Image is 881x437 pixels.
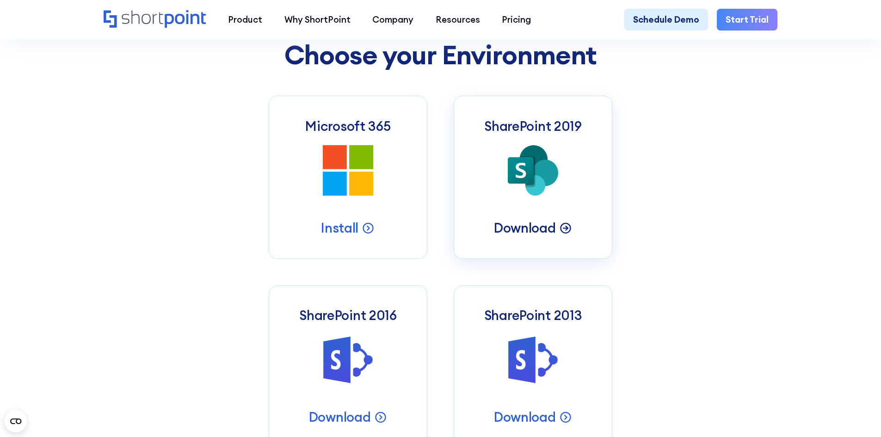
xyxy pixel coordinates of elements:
[321,219,358,236] p: Install
[104,10,206,29] a: Home
[372,13,413,26] div: Company
[228,13,262,26] div: Product
[299,308,397,323] h3: SharePoint 2016
[624,9,708,31] a: Schedule Demo
[217,9,273,31] a: Product
[502,13,531,26] div: Pricing
[484,308,582,323] h3: SharePoint 2013
[425,9,491,31] a: Resources
[494,219,556,236] p: Download
[494,408,556,425] p: Download
[269,40,612,69] h2: Choose your Environment
[273,9,362,31] a: Why ShortPoint
[717,9,777,31] a: Start Trial
[436,13,480,26] div: Resources
[361,9,425,31] a: Company
[305,118,390,134] h3: Microsoft 365
[5,410,27,432] button: Open CMP widget
[269,96,427,259] a: Microsoft 365Install
[309,408,371,425] p: Download
[454,96,612,259] a: SharePoint 2019Download
[491,9,542,31] a: Pricing
[715,330,881,437] iframe: Chat Widget
[284,13,351,26] div: Why ShortPoint
[484,118,582,134] h3: SharePoint 2019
